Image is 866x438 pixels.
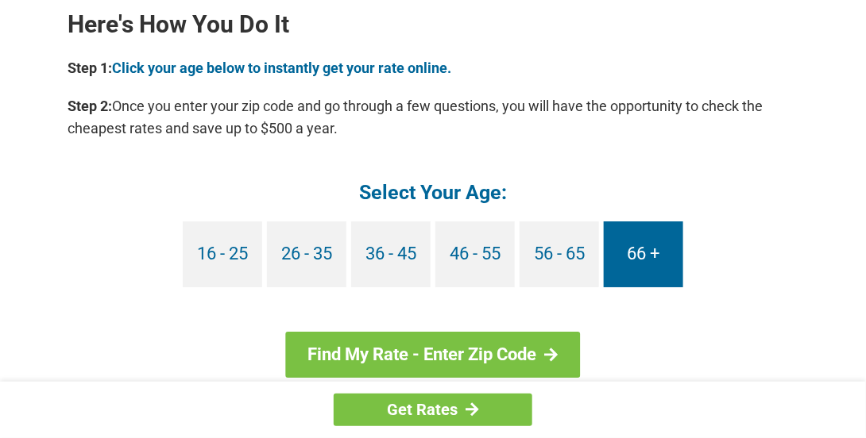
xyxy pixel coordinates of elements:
a: 16 - 25 [183,221,262,287]
a: Get Rates [334,394,532,426]
b: Step 1: [68,60,112,76]
a: Click your age below to instantly get your rate online. [112,60,451,76]
h2: Here's How You Do It [68,12,798,37]
a: 56 - 65 [520,221,599,287]
h4: Select Your Age: [68,179,798,206]
p: Once you enter your zip code and go through a few questions, you will have the opportunity to che... [68,95,798,140]
b: Step 2: [68,98,112,114]
a: 26 - 35 [267,221,346,287]
a: Find My Rate - Enter Zip Code [286,332,581,378]
a: 66 + [604,221,683,287]
a: 36 - 45 [351,221,431,287]
a: 46 - 55 [435,221,515,287]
